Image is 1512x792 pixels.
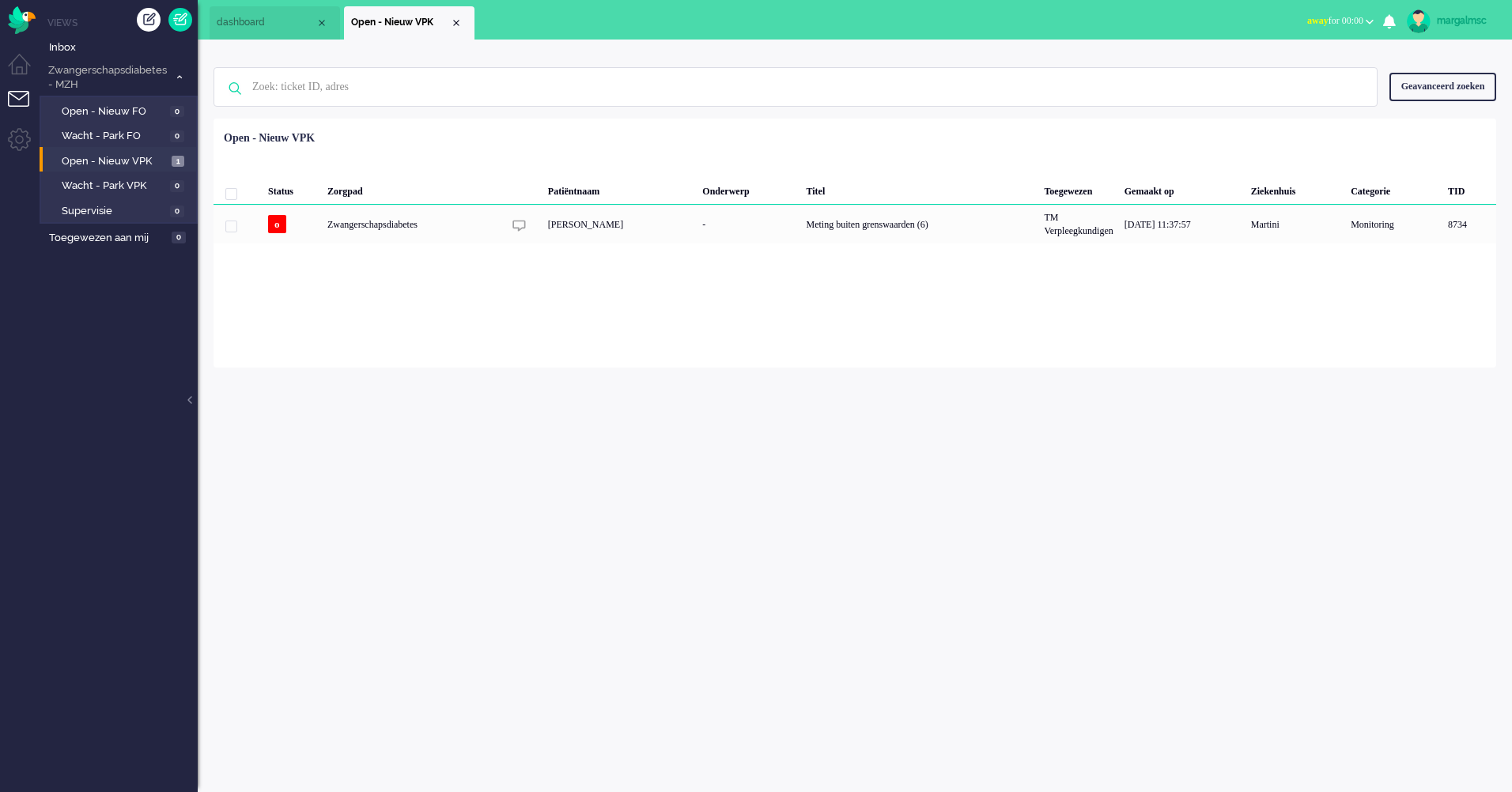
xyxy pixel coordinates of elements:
div: TID [1442,173,1496,205]
img: ic_chat_grey.svg [512,219,526,232]
span: 0 [170,180,184,192]
span: Wacht - Park VPK [62,179,166,194]
div: Categorie [1345,173,1442,205]
a: Wacht - Park VPK 0 [46,176,196,194]
span: Inbox [49,40,198,55]
span: Supervisie [62,204,166,219]
div: Close tab [450,17,463,29]
li: Admin menu [8,128,43,164]
img: flow_omnibird.svg [8,6,36,34]
li: Tickets menu [8,91,43,126]
div: Gemaakt op [1119,173,1246,205]
span: Wacht - Park FO [62,129,166,144]
li: Dashboard menu [8,54,43,89]
span: o [268,215,286,233]
span: Open - Nieuw VPK [62,154,168,169]
div: margalmsc [1437,13,1496,28]
div: Zorgpad [322,173,503,205]
div: Geavanceerd zoeken [1389,73,1496,100]
span: away [1307,15,1329,26]
span: for 00:00 [1307,15,1363,26]
div: Monitoring [1345,205,1442,243]
a: Open - Nieuw FO 0 [46,102,196,119]
span: 0 [170,130,184,142]
div: Close tab [316,17,328,29]
div: 8734 [1442,205,1496,243]
li: awayfor 00:00 [1298,5,1383,40]
div: Patiëntnaam [542,173,697,205]
li: View [344,6,474,40]
a: Quick Ticket [168,8,192,32]
span: Zwangerschapsdiabetes - MZH [46,63,168,92]
li: Views [47,16,198,29]
a: Supervisie 0 [46,202,196,219]
span: Toegewezen aan mij [49,231,167,246]
div: Onderwerp [697,173,800,205]
div: [DATE] 11:37:57 [1119,205,1246,243]
div: Toegewezen [1038,173,1118,205]
a: Open - Nieuw VPK 1 [46,152,196,169]
div: [PERSON_NAME] [542,205,697,243]
div: - [697,205,800,243]
div: Martini [1246,205,1345,243]
div: Meting buiten grenswaarden (6) [800,205,1038,243]
div: Ziekenhuis [1246,173,1345,205]
span: 0 [172,232,186,243]
div: Zwangerschapsdiabetes [322,205,503,243]
span: 0 [170,106,184,118]
a: Inbox [46,38,198,55]
div: Status [263,173,322,205]
li: Dashboard [210,6,340,40]
span: Open - Nieuw VPK [351,16,450,29]
span: 1 [172,156,184,168]
span: dashboard [217,16,316,29]
button: awayfor 00:00 [1298,9,1383,32]
div: Creëer ticket [137,8,161,32]
div: 8734 [214,205,1496,243]
span: 0 [170,206,184,217]
a: Wacht - Park FO 0 [46,126,196,144]
img: ic-search-icon.svg [214,68,255,109]
span: Open - Nieuw FO [62,104,166,119]
div: TM Verpleegkundigen [1038,205,1118,243]
img: avatar [1407,9,1431,33]
a: margalmsc [1404,9,1496,33]
a: Omnidesk [8,10,36,22]
div: Open - Nieuw VPK [224,130,315,146]
input: Zoek: ticket ID, adres [240,68,1355,106]
div: Titel [800,173,1038,205]
a: Toegewezen aan mij 0 [46,228,198,246]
